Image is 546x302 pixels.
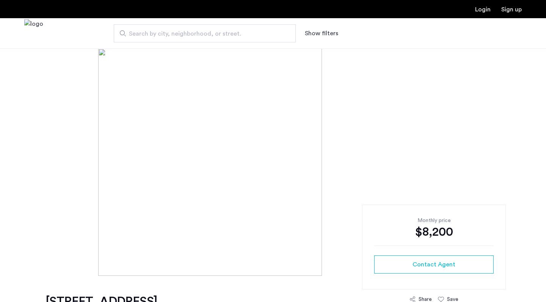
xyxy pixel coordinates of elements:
div: $8,200 [374,224,494,239]
a: Registration [501,6,522,13]
button: Show or hide filters [305,29,338,38]
a: Cazamio Logo [24,19,43,48]
input: Apartment Search [114,24,296,42]
img: [object%20Object] [98,49,448,276]
img: logo [24,19,43,48]
div: Monthly price [374,217,494,224]
a: Login [475,6,491,13]
button: button [374,255,494,274]
span: Search by city, neighborhood, or street. [129,29,275,38]
span: Contact Agent [413,260,455,269]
